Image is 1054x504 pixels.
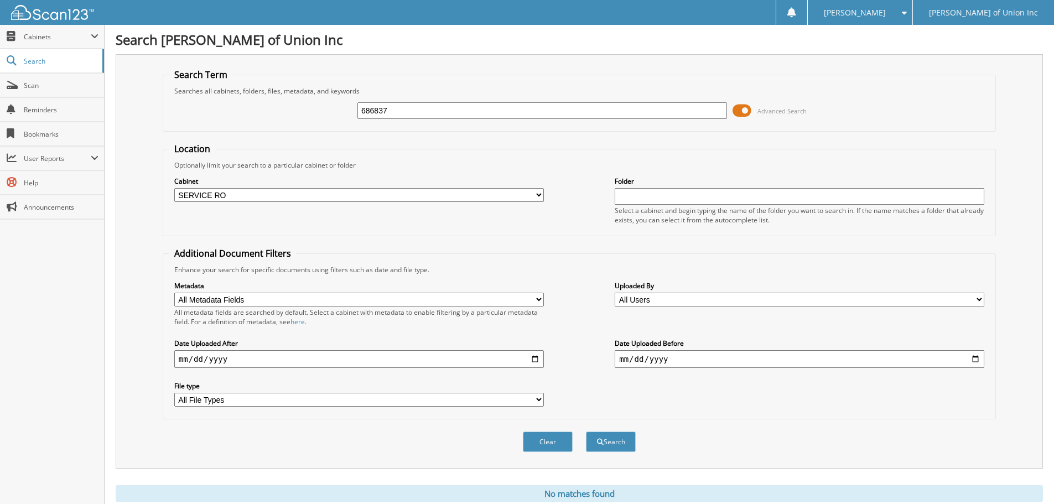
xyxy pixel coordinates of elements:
[24,154,91,163] span: User Reports
[24,56,97,66] span: Search
[24,105,98,115] span: Reminders
[824,9,886,16] span: [PERSON_NAME]
[169,69,233,81] legend: Search Term
[24,178,98,188] span: Help
[24,32,91,41] span: Cabinets
[116,30,1043,49] h1: Search [PERSON_NAME] of Union Inc
[586,432,636,452] button: Search
[615,206,984,225] div: Select a cabinet and begin typing the name of the folder you want to search in. If the name match...
[169,160,990,170] div: Optionally limit your search to a particular cabinet or folder
[290,317,305,326] a: here
[24,129,98,139] span: Bookmarks
[615,281,984,290] label: Uploaded By
[169,265,990,274] div: Enhance your search for specific documents using filters such as date and file type.
[169,86,990,96] div: Searches all cabinets, folders, files, metadata, and keywords
[174,381,544,391] label: File type
[24,81,98,90] span: Scan
[929,9,1038,16] span: [PERSON_NAME] of Union Inc
[174,281,544,290] label: Metadata
[169,143,216,155] legend: Location
[11,5,94,20] img: scan123-logo-white.svg
[174,176,544,186] label: Cabinet
[116,485,1043,502] div: No matches found
[523,432,573,452] button: Clear
[615,339,984,348] label: Date Uploaded Before
[174,339,544,348] label: Date Uploaded After
[24,202,98,212] span: Announcements
[169,247,297,259] legend: Additional Document Filters
[615,350,984,368] input: end
[757,107,807,115] span: Advanced Search
[174,308,544,326] div: All metadata fields are searched by default. Select a cabinet with metadata to enable filtering b...
[174,350,544,368] input: start
[615,176,984,186] label: Folder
